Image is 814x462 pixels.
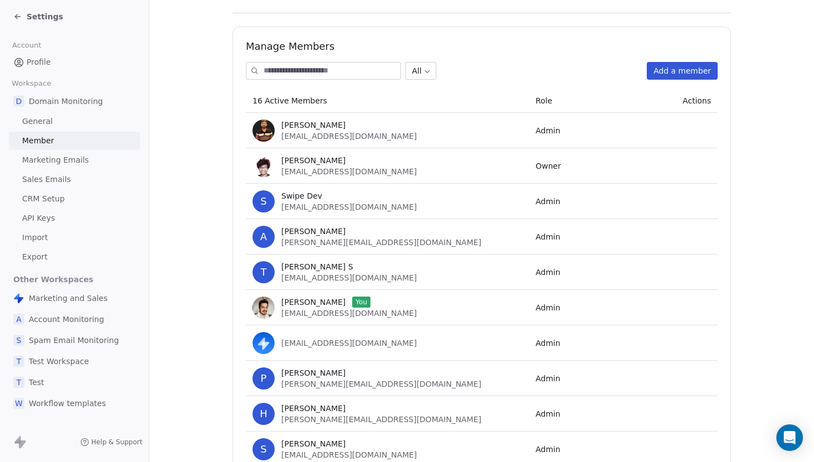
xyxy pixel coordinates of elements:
[281,238,481,247] span: [PERSON_NAME][EMAIL_ADDRESS][DOMAIN_NAME]
[29,335,119,346] span: Spam Email Monitoring
[281,273,417,282] span: [EMAIL_ADDRESS][DOMAIN_NAME]
[253,120,275,142] img: Jq5m23pICKcN8YweUz7uwcYQbgmFB15HHl83TNgxuH4
[22,212,55,224] span: API Keys
[535,126,560,135] span: Admin
[22,251,48,263] span: Export
[9,271,98,288] span: Other Workspaces
[13,398,24,409] span: W
[253,261,275,283] span: T
[281,203,417,211] span: [EMAIL_ADDRESS][DOMAIN_NAME]
[281,367,346,378] span: [PERSON_NAME]
[535,374,560,383] span: Admin
[29,96,103,107] span: Domain Monitoring
[29,356,89,367] span: Test Workspace
[281,403,346,414] span: [PERSON_NAME]
[647,62,718,80] button: Add a member
[29,293,107,304] span: Marketing and Sales
[80,438,142,447] a: Help & Support
[29,314,104,325] span: Account Monitoring
[535,162,561,170] span: Owner
[535,303,560,312] span: Admin
[281,120,346,131] span: [PERSON_NAME]
[253,438,275,460] span: S
[281,438,346,449] span: [PERSON_NAME]
[13,356,24,367] span: T
[9,170,140,189] a: Sales Emails
[13,314,24,325] span: A
[27,56,51,68] span: Profile
[253,155,275,177] img: tiBhBBJji9SeXC0HNrTnDmLZ1pUT9goFlLK7M0WE9pc
[281,167,417,176] span: [EMAIL_ADDRESS][DOMAIN_NAME]
[7,37,46,54] span: Account
[9,190,140,208] a: CRM Setup
[253,403,275,425] span: H
[9,132,140,150] a: Member
[253,367,275,390] span: P
[253,297,275,319] img: PYEG8p97xwoqGkRCW2ajoGNmXozgAO_fae1SdnyFiBQ
[281,155,346,166] span: [PERSON_NAME]
[683,96,711,105] span: Actions
[91,438,142,447] span: Help & Support
[9,112,140,131] a: General
[281,339,417,347] span: [EMAIL_ADDRESS][DOMAIN_NAME]
[22,193,65,205] span: CRM Setup
[29,398,106,409] span: Workflow templates
[535,339,560,347] span: Admin
[281,380,481,388] span: [PERSON_NAME][EMAIL_ADDRESS][DOMAIN_NAME]
[535,409,560,418] span: Admin
[13,377,24,388] span: T
[13,293,24,304] img: Swipe%20One%20Logo%201-1.svg
[7,75,56,92] span: Workspace
[9,229,140,247] a: Import
[535,445,560,454] span: Admin
[281,132,417,141] span: [EMAIL_ADDRESS][DOMAIN_NAME]
[22,116,53,127] span: General
[9,53,140,71] a: Profile
[253,226,275,248] span: A
[281,450,417,459] span: [EMAIL_ADDRESS][DOMAIN_NAME]
[22,232,48,243] span: Import
[253,96,327,105] span: 16 Active Members
[352,297,370,308] span: You
[29,377,44,388] span: Test
[535,96,552,105] span: Role
[535,232,560,241] span: Admin
[281,226,346,237] span: [PERSON_NAME]
[9,151,140,169] a: Marketing Emails
[776,424,803,451] div: Open Intercom Messenger
[22,154,89,166] span: Marketing Emails
[9,248,140,266] a: Export
[281,190,322,201] span: Swipe Dev
[9,209,140,227] a: API Keys
[281,309,417,318] span: [EMAIL_ADDRESS][DOMAIN_NAME]
[13,96,24,107] span: D
[253,332,275,354] img: swipeLogo.jpeg
[535,268,560,277] span: Admin
[13,335,24,346] span: S
[246,40,718,53] h1: Manage Members
[22,174,71,185] span: Sales Emails
[281,415,481,424] span: [PERSON_NAME][EMAIL_ADDRESS][DOMAIN_NAME]
[253,190,275,212] span: S
[281,261,353,272] span: [PERSON_NAME] S
[535,197,560,206] span: Admin
[13,11,63,22] a: Settings
[27,11,63,22] span: Settings
[281,297,346,308] span: [PERSON_NAME]
[22,135,54,147] span: Member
